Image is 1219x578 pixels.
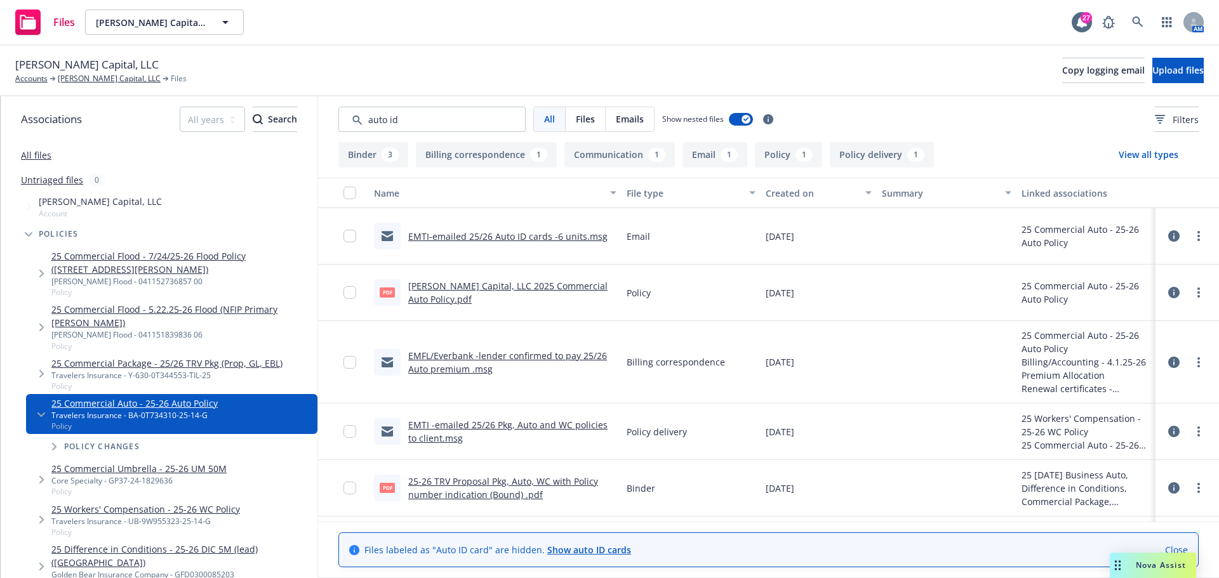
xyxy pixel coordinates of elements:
a: Untriaged files [21,173,83,187]
a: Accounts [15,73,48,84]
span: Upload files [1152,64,1204,76]
span: All [544,112,555,126]
input: Toggle Row Selected [343,425,356,438]
span: Account [39,208,162,219]
a: 25 Commercial Flood - 5.22.25-26 Flood (NFIP Primary [PERSON_NAME]) [51,303,312,329]
div: File type [627,187,742,200]
button: File type [622,178,761,208]
a: more [1191,228,1206,244]
div: 25 Commercial Auto - 25-26 Auto Policy [1022,438,1150,452]
div: Drag to move [1110,553,1126,578]
a: All files [21,149,51,161]
span: [PERSON_NAME] Capital, LLC [39,195,162,208]
div: 25 Commercial Auto - 25-26 Auto Policy [1022,329,1150,355]
svg: Search [253,114,263,124]
div: Travelers Insurance - Y-630-0T344553-TIL-25 [51,370,283,381]
div: Created on [766,187,858,200]
div: 27 [1081,12,1092,23]
span: Files [576,112,595,126]
a: more [1191,424,1206,439]
a: 25 Difference in Conditions - 25-26 DIC 5M (lead) ([GEOGRAPHIC_DATA]) [51,542,312,569]
div: Core Specialty - GP37-24-1829636 [51,475,227,486]
span: Files [171,73,187,84]
span: Policy [51,341,312,351]
a: [PERSON_NAME] Capital, LLC [58,73,161,84]
span: Policy changes [64,443,140,450]
span: Policy [51,486,227,497]
div: 1 [721,148,738,162]
button: View all types [1098,142,1199,167]
input: Toggle Row Selected [343,482,356,494]
div: Name [374,187,603,200]
span: Email [627,230,650,243]
span: Nova Assist [1136,560,1186,570]
span: Binder [627,482,655,495]
span: Policies [39,230,79,238]
div: Travelers Insurance - BA-0T734310-25-14-G [51,410,218,421]
div: Travelers Insurance - UB-9W955323-25-14-G [51,516,240,527]
button: Nova Assist [1110,553,1196,578]
a: 25 Commercial Package - 25/26 TRV Pkg (Prop, GL, EBL) [51,357,283,370]
span: Associations [21,111,82,128]
input: Toggle Row Selected [343,286,356,299]
input: Select all [343,187,356,199]
div: Billing/Accounting - 4.1.25-26 Premium Allocation [1022,355,1150,382]
div: [PERSON_NAME] Flood - 041151839836 06 [51,329,312,340]
a: EMFL/Everbank -lender confirmed to pay 25/26 Auto premium .msg [408,350,607,375]
button: Filters [1155,107,1199,132]
span: pdf [380,287,395,297]
span: Emails [616,112,644,126]
a: EMTI-emailed 25/26 Auto ID cards -6 units.msg [408,230,608,242]
span: [DATE] [766,286,794,299]
span: [PERSON_NAME] Capital, LLC [96,16,206,29]
span: Filters [1173,113,1199,126]
a: more [1191,480,1206,496]
span: [PERSON_NAME] Capital, LLC [15,56,159,73]
div: 0 [88,173,105,187]
span: Policy delivery [627,425,687,438]
div: 1 [648,148,665,162]
span: Filters [1155,113,1199,126]
button: Email [683,142,747,167]
a: Show auto ID cards [547,544,631,556]
a: 25 Commercial Flood - 7/24/25-26 Flood Policy ([STREET_ADDRESS][PERSON_NAME]) [51,249,312,276]
div: 25 Workers' Compensation - 25-26 WC Policy [1022,412,1150,438]
div: Search [253,107,297,131]
span: Policy [51,381,283,391]
a: 25 Commercial Auto - 25-26 Auto Policy [51,397,218,410]
input: Toggle Row Selected [343,356,356,369]
span: Policy [51,421,218,431]
button: Created on [761,178,877,208]
button: Copy logging email [1062,58,1145,83]
a: Report a Bug [1096,10,1121,35]
div: 1 [907,148,924,162]
a: 25-26 TRV Proposal Pkg, Auto, WC with Policy number indication (Bound) .pdf [408,475,598,501]
button: Upload files [1152,58,1204,83]
div: Summary [882,187,997,200]
a: Switch app [1154,10,1180,35]
span: Policy [51,287,312,298]
span: Files [53,17,75,27]
a: EMTI -emailed 25/26 Pkg, Auto and WC policies to client.msg [408,419,608,444]
div: Renewal certificates - EverBank loan Loan # 6327402-001 (Impound) [1022,382,1150,395]
button: [PERSON_NAME] Capital, LLC [85,10,244,35]
button: Name [369,178,622,208]
span: Policy [51,527,240,537]
span: Files labeled as "Auto ID card" are hidden. [364,543,631,556]
div: 25 Commercial Auto - 25-26 Auto Policy [1022,223,1150,249]
div: 3 [382,148,399,162]
span: pdf [380,483,395,492]
input: Search by keyword... [338,107,526,132]
div: [PERSON_NAME] Flood - 041152736857 00 [51,276,312,287]
button: Policy [755,142,822,167]
span: Policy [627,286,651,299]
a: 25 Workers' Compensation - 25-26 WC Policy [51,502,240,516]
span: [DATE] [766,482,794,495]
a: more [1191,355,1206,370]
a: Files [10,4,80,40]
span: Copy logging email [1062,64,1145,76]
span: [DATE] [766,355,794,369]
button: SearchSearch [253,107,297,132]
button: Communication [564,142,675,167]
button: Billing correspondence [416,142,557,167]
